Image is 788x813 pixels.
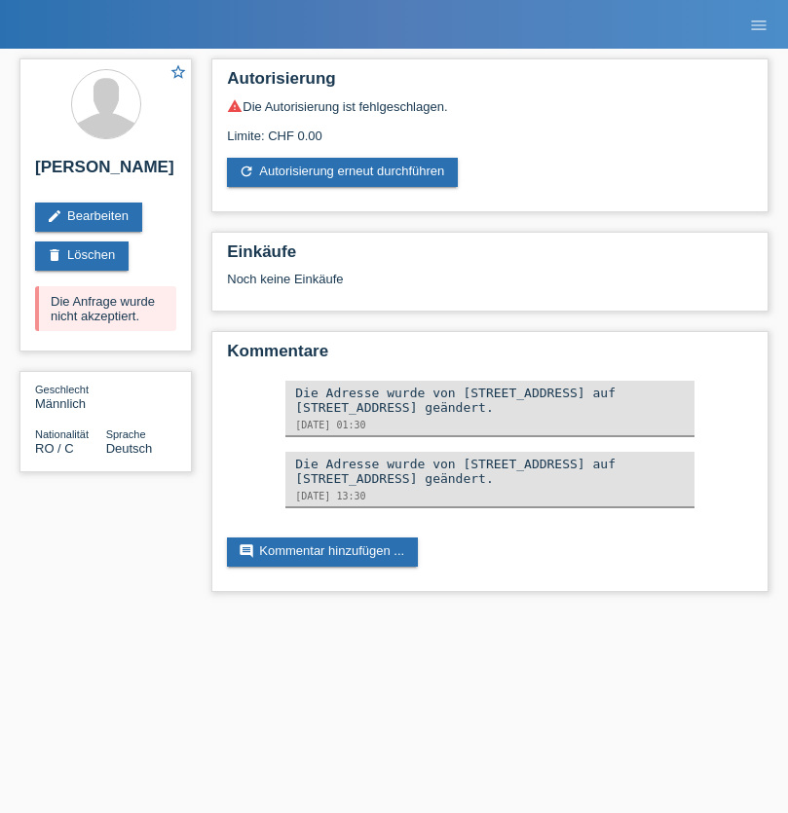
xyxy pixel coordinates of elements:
i: delete [47,247,62,263]
i: comment [239,543,254,559]
h2: Einkäufe [227,242,753,272]
div: Die Anfrage wurde nicht akzeptiert. [35,286,176,331]
div: Männlich [35,382,106,411]
div: [DATE] 01:30 [295,420,685,430]
div: Die Autorisierung ist fehlgeschlagen. [227,98,753,114]
i: refresh [239,164,254,179]
div: Noch keine Einkäufe [227,272,753,301]
a: editBearbeiten [35,203,142,232]
i: menu [749,16,769,35]
div: Die Adresse wurde von [STREET_ADDRESS] auf [STREET_ADDRESS] geändert. [295,386,685,415]
a: refreshAutorisierung erneut durchführen [227,158,458,187]
a: menu [739,18,778,30]
h2: Autorisierung [227,69,753,98]
div: Limite: CHF 0.00 [227,114,753,143]
i: warning [227,98,243,114]
h2: Kommentare [227,342,753,371]
a: deleteLöschen [35,241,129,271]
span: Geschlecht [35,384,89,395]
a: star_border [169,63,187,84]
i: edit [47,208,62,224]
i: star_border [169,63,187,81]
a: commentKommentar hinzufügen ... [227,537,418,567]
div: [DATE] 13:30 [295,491,685,501]
span: Deutsch [106,441,153,456]
div: Die Adresse wurde von [STREET_ADDRESS] auf [STREET_ADDRESS] geändert. [295,457,685,486]
span: Sprache [106,428,146,440]
h2: [PERSON_NAME] [35,158,176,187]
span: Nationalität [35,428,89,440]
span: Rumänien / C / 23.07.2021 [35,441,74,456]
